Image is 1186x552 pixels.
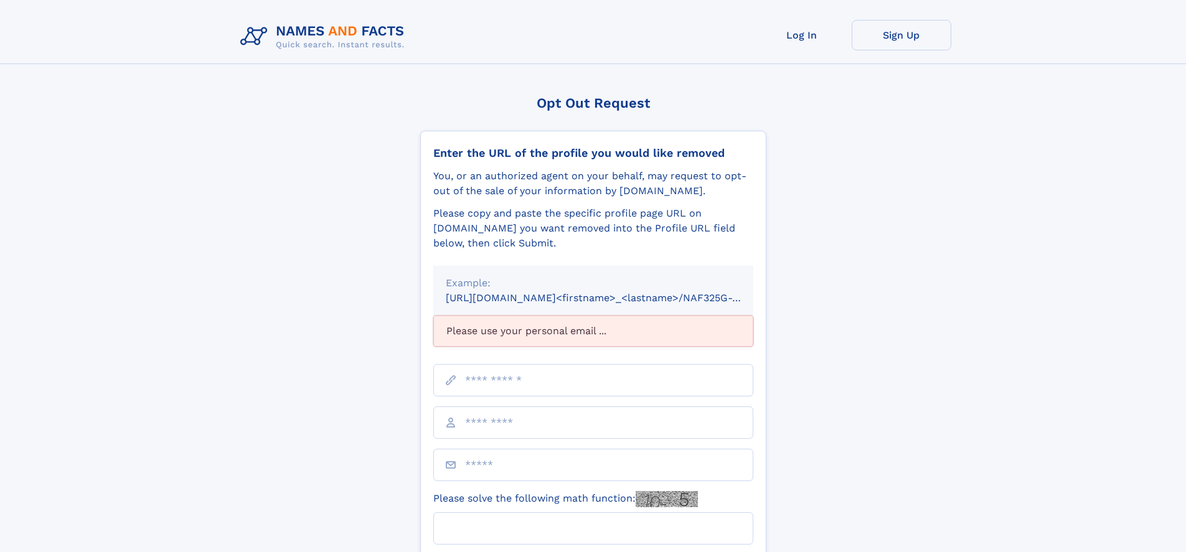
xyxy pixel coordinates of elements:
img: Logo Names and Facts [235,20,415,54]
a: Log In [752,20,852,50]
div: Example: [446,276,741,291]
div: Opt Out Request [420,95,766,111]
div: You, or an authorized agent on your behalf, may request to opt-out of the sale of your informatio... [433,169,753,199]
div: Please use your personal email ... [433,316,753,347]
label: Please solve the following math function: [433,491,698,507]
div: Please copy and paste the specific profile page URL on [DOMAIN_NAME] you want removed into the Pr... [433,206,753,251]
a: Sign Up [852,20,951,50]
small: [URL][DOMAIN_NAME]<firstname>_<lastname>/NAF325G-xxxxxxxx [446,292,777,304]
div: Enter the URL of the profile you would like removed [433,146,753,160]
